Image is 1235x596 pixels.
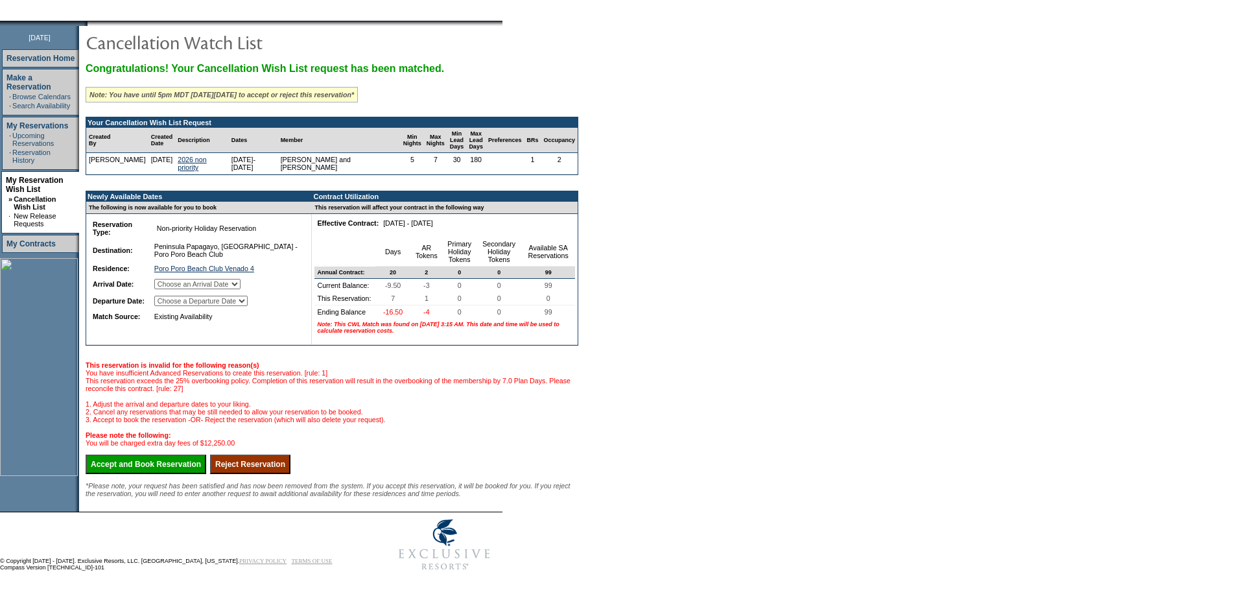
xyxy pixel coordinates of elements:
[382,279,403,292] span: -9.50
[381,305,405,318] span: -16.50
[154,265,254,272] a: Poro Poro Beach Club Venado 4
[421,279,432,292] span: -3
[9,102,11,110] td: ·
[29,34,51,42] span: [DATE]
[12,132,54,147] a: Upcoming Reservations
[88,21,89,26] img: blank.gif
[455,267,464,278] span: 0
[466,128,486,153] td: Max Lead Days
[86,361,259,369] b: This reservation is invalid for the following reason(s)
[8,195,12,203] b: »
[312,191,578,202] td: Contract Utilization
[524,128,541,153] td: BRs
[455,292,464,305] span: 0
[86,117,578,128] td: Your Cancellation Wish List Request
[229,153,278,174] td: [DATE]- [DATE]
[495,267,503,278] span: 0
[12,149,51,164] a: Reservation History
[401,153,424,174] td: 5
[148,153,176,174] td: [DATE]
[14,195,56,211] a: Cancellation Wish List
[314,267,375,279] td: Annual Contract:
[86,455,206,474] input: Accept and Book Reservation
[312,202,578,214] td: This reservation will affect your contract in the following way
[86,153,148,174] td: [PERSON_NAME]
[229,128,278,153] td: Dates
[447,153,467,174] td: 30
[495,305,504,318] span: 0
[401,128,424,153] td: Min Nights
[524,153,541,174] td: 1
[9,149,11,164] td: ·
[83,21,88,26] img: promoShadowLeftCorner.gif
[424,153,447,174] td: 7
[6,54,75,63] a: Reservation Home
[314,279,375,292] td: Current Balance:
[86,128,148,153] td: Created By
[476,237,521,267] td: Secondary Holiday Tokens
[388,292,397,305] span: 7
[86,29,345,55] img: pgTtlCancellationNotification.gif
[466,153,486,174] td: 180
[442,237,476,267] td: Primary Holiday Tokens
[9,93,11,101] td: ·
[544,292,553,305] span: 0
[14,212,56,228] a: New Release Requests
[292,558,333,564] a: TERMS OF USE
[89,91,354,99] i: Note: You have until 5pm MDT [DATE][DATE] to accept or reject this reservation*
[521,237,575,267] td: Available SA Reservations
[455,305,464,318] span: 0
[86,431,171,439] b: Please note the following:
[12,93,71,101] a: Browse Calendars
[12,102,70,110] a: Search Availability
[93,280,134,288] b: Arrival Date:
[239,558,287,564] a: PRIVACY POLICY
[486,128,524,153] td: Preferences
[421,305,432,318] span: -4
[386,512,502,577] img: Exclusive Resorts
[447,128,467,153] td: Min Lead Days
[314,292,375,305] td: This Reservation:
[210,455,290,474] input: Reject Reservation
[317,219,379,227] b: Effective Contract:
[542,279,555,292] span: 99
[375,237,410,267] td: Days
[152,240,301,261] td: Peninsula Papagayo, [GEOGRAPHIC_DATA] - Poro Poro Beach Club
[93,313,140,320] b: Match Source:
[6,73,51,91] a: Make a Reservation
[541,153,578,174] td: 2
[495,292,504,305] span: 0
[93,297,145,305] b: Departure Date:
[6,121,68,130] a: My Reservations
[543,267,554,278] span: 99
[314,305,375,318] td: Ending Balance
[86,482,570,497] span: *Please note, your request has been satisfied and has now been removed from the system. If you ac...
[424,128,447,153] td: Max Nights
[9,132,11,147] td: ·
[154,222,259,235] span: Non-priority Holiday Reservation
[495,279,504,292] span: 0
[86,63,444,74] span: Congratulations! Your Cancellation Wish List request has been matched.
[278,153,401,174] td: [PERSON_NAME] and [PERSON_NAME]
[175,128,229,153] td: Description
[422,267,430,278] span: 2
[278,128,401,153] td: Member
[410,237,442,267] td: AR Tokens
[6,239,56,248] a: My Contracts
[542,305,555,318] span: 99
[422,292,431,305] span: 1
[86,361,570,447] span: You have insufficient Advanced Reservations to create this reservation. [rule: 1] This reservatio...
[6,176,64,194] a: My Reservation Wish List
[86,191,304,202] td: Newly Available Dates
[8,212,12,228] td: ·
[93,265,130,272] b: Residence:
[148,128,176,153] td: Created Date
[86,202,304,214] td: The following is now available for you to book
[541,128,578,153] td: Occupancy
[387,267,399,278] span: 20
[314,318,575,337] td: Note: This CWL Match was found on [DATE] 3:15 AM. This date and time will be used to calculate re...
[93,246,133,254] b: Destination:
[383,219,433,227] nobr: [DATE] - [DATE]
[152,310,301,323] td: Existing Availability
[178,156,206,171] a: 2026 non priority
